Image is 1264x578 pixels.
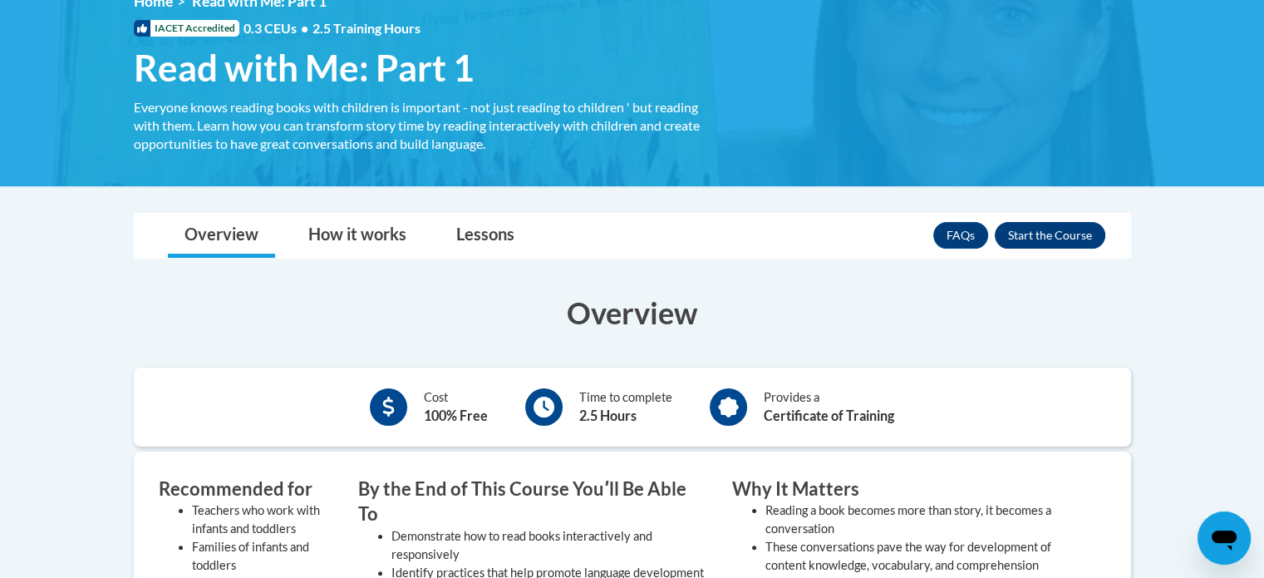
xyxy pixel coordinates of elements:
span: Read with Me: Part 1 [134,46,475,90]
span: 2.5 Training Hours [312,20,421,36]
button: Enroll [995,222,1105,249]
div: Cost [424,388,488,426]
h3: Recommended for [159,477,333,502]
b: 2.5 Hours [579,408,637,423]
span: • [301,20,308,36]
h3: Why It Matters [732,477,1081,502]
li: Teachers who work with infants and toddlers [192,501,333,538]
a: Lessons [440,214,531,258]
div: Time to complete [579,388,672,426]
b: Certificate of Training [764,408,894,423]
div: Provides a [764,388,894,426]
div: Everyone knows reading books with children is important - not just reading to children ' but read... [134,98,707,153]
a: Overview [168,214,275,258]
span: IACET Accredited [134,20,239,37]
a: How it works [292,214,423,258]
iframe: Button to launch messaging window [1198,511,1251,565]
b: 100% Free [424,408,488,423]
li: Demonstrate how to read books interactively and responsively [391,527,707,564]
h3: Overview [134,292,1131,333]
h3: By the End of This Course Youʹll Be Able To [358,477,707,528]
li: Families of infants and toddlers [192,538,333,575]
span: 0.3 CEUs [243,19,421,37]
a: FAQs [933,222,988,249]
li: Reading a book becomes more than story, it becomes a conversation [765,501,1081,538]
